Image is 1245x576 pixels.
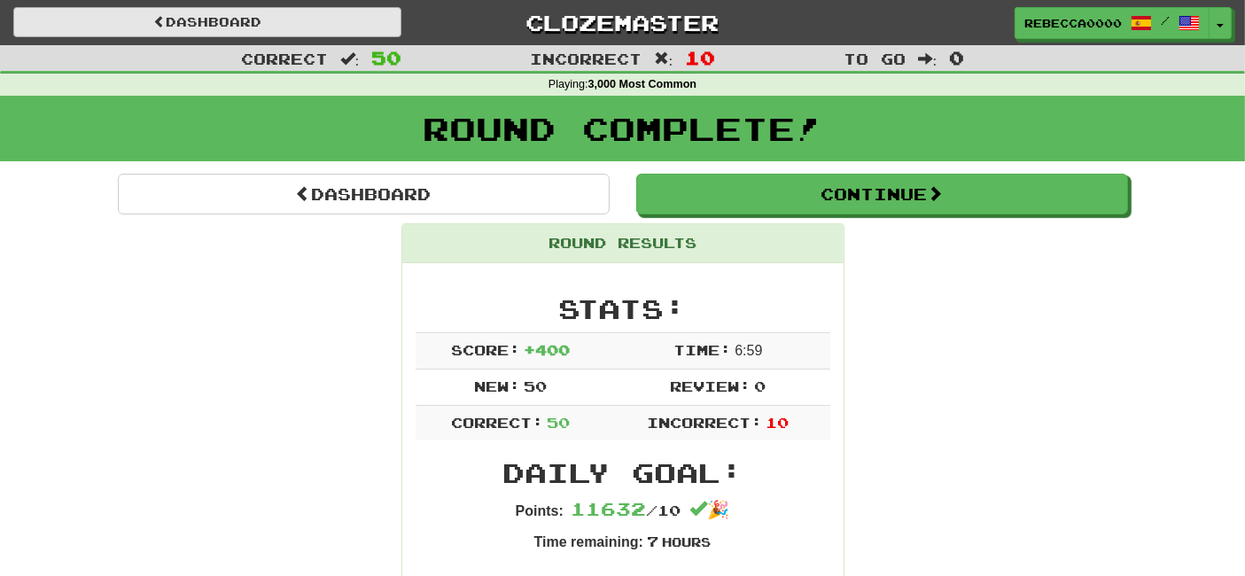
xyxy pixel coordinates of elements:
[474,378,520,394] span: New:
[588,78,696,90] strong: 3,000 Most Common
[340,51,360,66] span: :
[1161,14,1170,27] span: /
[918,51,938,66] span: :
[735,343,762,358] span: 6 : 59
[416,458,830,487] h2: Daily Goal:
[1015,7,1210,39] a: Rebecca0000 /
[571,502,681,518] span: / 10
[371,47,401,68] span: 50
[844,50,906,67] span: To go
[428,7,816,38] a: Clozemaster
[689,500,729,519] span: 🎉
[647,533,658,549] span: 7
[6,111,1239,146] h1: Round Complete!
[524,341,570,358] span: + 400
[754,378,766,394] span: 0
[241,50,328,67] span: Correct
[685,47,715,68] span: 10
[530,50,642,67] span: Incorrect
[524,378,547,394] span: 50
[416,294,830,323] h2: Stats:
[636,174,1128,214] button: Continue
[662,534,711,549] small: Hours
[673,341,731,358] span: Time:
[571,498,646,519] span: 11632
[118,174,610,214] a: Dashboard
[949,47,964,68] span: 0
[13,7,401,37] a: Dashboard
[766,414,789,431] span: 10
[647,414,762,431] span: Incorrect:
[654,51,673,66] span: :
[547,414,570,431] span: 50
[1024,15,1122,31] span: Rebecca0000
[670,378,751,394] span: Review:
[451,414,543,431] span: Correct:
[402,224,844,263] div: Round Results
[516,503,564,518] strong: Points:
[534,534,643,549] strong: Time remaining:
[451,341,520,358] span: Score:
